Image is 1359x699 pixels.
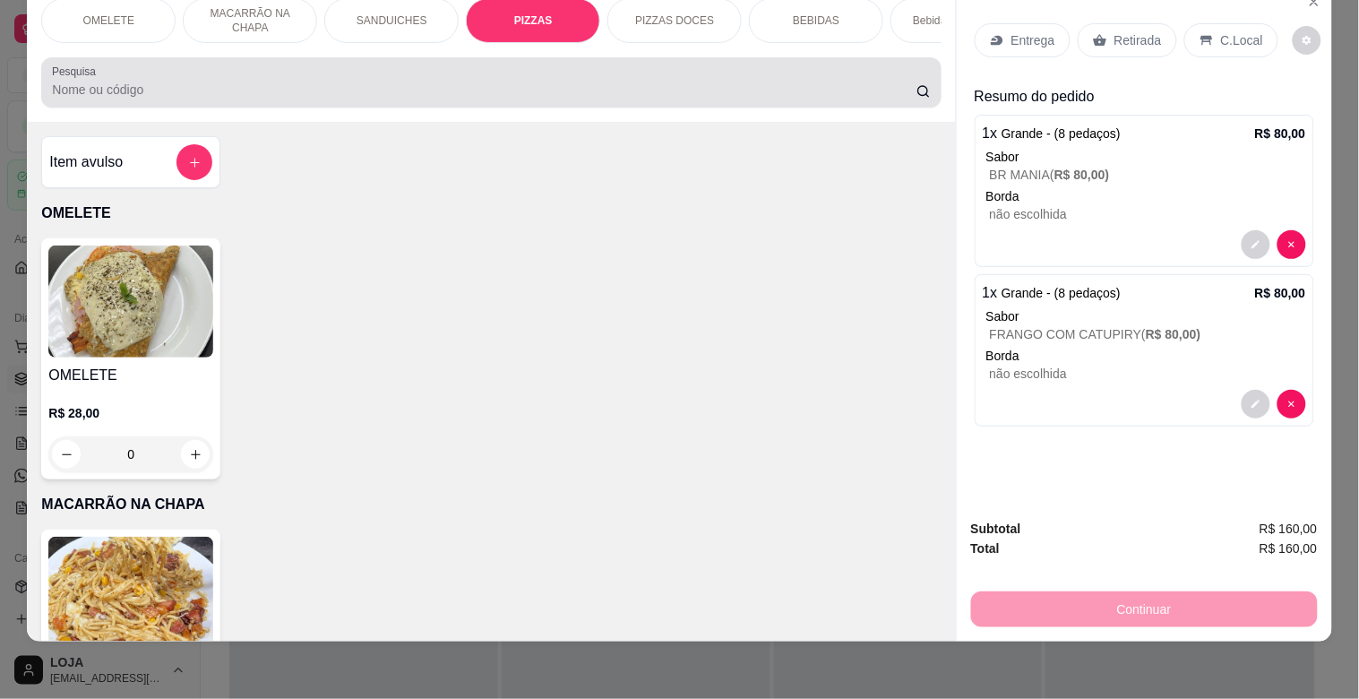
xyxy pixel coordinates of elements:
p: não escolhida [990,365,1306,383]
strong: Total [971,541,1000,556]
p: R$ 80,00 [1255,125,1306,142]
button: decrease-product-quantity [1293,26,1321,55]
p: BR MANIA ( [990,166,1306,184]
button: decrease-product-quantity [1242,230,1270,259]
p: FRANGO COM CATUPIRY ( [990,325,1306,343]
p: SANDUICHES [357,13,427,28]
p: Bebidas Alcoólicas [913,13,1002,28]
input: Pesquisa [52,81,916,99]
p: 1 x [983,282,1121,304]
span: R$ 160,00 [1260,539,1318,558]
span: Grande - (8 pedaços) [1002,126,1121,141]
p: MACARRÃO NA CHAPA [41,494,941,515]
h4: Item avulso [49,151,123,173]
p: Borda [986,187,1306,205]
button: add-separate-item [176,144,212,180]
p: OMELETE [41,203,941,224]
p: OMELETE [83,13,134,28]
h4: OMELETE [48,365,213,386]
label: Pesquisa [52,64,102,79]
span: R$ 80,00 ) [1146,327,1201,341]
strong: Subtotal [971,522,1021,536]
p: R$ 28,00 [48,404,213,422]
img: product-image [48,246,213,358]
p: 1 x [983,123,1121,144]
p: Borda [986,347,1306,365]
p: não escolhida [990,205,1306,223]
p: Entrega [1011,31,1055,49]
p: PIZZAS [514,13,553,28]
p: Resumo do pedido [975,86,1314,108]
p: PIZZAS DOCES [635,13,714,28]
img: product-image [48,537,213,649]
p: MACARRÃO NA CHAPA [198,6,302,35]
button: decrease-product-quantity [1277,230,1306,259]
span: R$ 80,00 ) [1054,168,1110,182]
p: Retirada [1114,31,1162,49]
span: R$ 160,00 [1260,519,1318,539]
p: R$ 80,00 [1255,284,1306,302]
button: decrease-product-quantity [1242,390,1270,419]
span: Grande - (8 pedaços) [1002,286,1121,300]
button: decrease-product-quantity [1277,390,1306,419]
p: BEBIDAS [793,13,839,28]
div: Sabor [986,148,1306,166]
div: Sabor [986,307,1306,325]
p: C.Local [1221,31,1263,49]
